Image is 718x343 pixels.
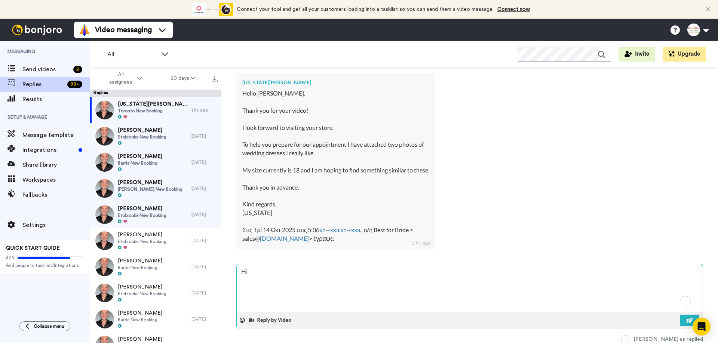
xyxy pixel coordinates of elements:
span: [PERSON_NAME] [118,283,166,291]
span: Toronto New Booking [118,108,188,114]
button: Reply by Video [248,315,294,326]
a: [PERSON_NAME][PERSON_NAME] New Booking[DATE] [90,175,221,202]
span: Settings [22,221,90,230]
div: animation [192,3,233,16]
span: [PERSON_NAME] [118,127,166,134]
span: Etobicoke New Booking [118,238,166,244]
button: Invite [619,47,655,62]
span: Etobicoke New Booking [118,212,166,218]
span: [PERSON_NAME] New Booking [118,186,182,192]
img: bj-logo-header-white.svg [9,25,65,35]
span: Barrie New Booking [118,265,162,271]
span: Connect your tool and get all your customers loading into a tasklist so you can send them a video... [237,7,494,12]
span: [PERSON_NAME] [118,309,162,317]
a: [US_STATE][PERSON_NAME]Toronto New Booking1 hr. ago [90,97,221,123]
span: Send videos [22,65,70,74]
span: Message template [22,131,90,140]
div: Hello [PERSON_NAME], Thank you for your video! I look forward to visiting your store. To help you... [242,89,429,243]
div: [DATE] [191,316,218,322]
span: QUICK START GUIDE [6,246,60,251]
button: Export all results that match these filters now. [209,73,220,84]
div: [DATE] [191,264,218,270]
img: f0342ca1-56f4-4ed4-8e72-95b5d7d7f1eb-thumb.jpg [95,127,114,146]
span: Integrations [22,146,76,155]
textarea: To enrich screen reader interactions, please activate Accessibility in Grammarly extension settings [237,264,703,312]
div: [DATE] [191,290,218,296]
img: 29261076-0840-455b-b705-5f635f727c6d-thumb.jpg [95,231,114,250]
span: Barrie New Booking [118,160,162,166]
span: [PERSON_NAME] [118,205,166,212]
div: [DATE] [191,133,218,139]
span: Share library [22,160,90,169]
a: [PERSON_NAME]Etobicoke New Booking[DATE] [90,123,221,149]
div: 2 [73,66,82,73]
a: [PERSON_NAME]Barrie New Booking[DATE] [90,149,221,175]
a: [DOMAIN_NAME] [260,235,309,242]
a: [PERSON_NAME]Barrie New Booking[DATE] [90,306,221,332]
div: Replies [90,90,221,97]
span: Results [22,95,90,104]
span: Add people to task list/Integrations [6,262,84,268]
span: Etobicoke New Booking [118,291,166,297]
img: send-white.svg [686,317,694,323]
img: vm-color.svg [79,24,90,36]
span: Etobicoke New Booking [118,134,166,140]
button: Upgrade [663,47,706,62]
span: [PERSON_NAME] [118,257,162,265]
span: 80% [6,255,16,261]
img: e62251e7-62c8-42a8-85fa-95cf8c58adb0-thumb.jpg [95,258,114,276]
a: [PERSON_NAME]Barrie New Booking[DATE] [90,254,221,280]
a: xn--xxa.xn--xxa [319,226,360,233]
img: d2ecfa94-ffa3-40ae-b0c5-7a16e2c90237-thumb.jpg [95,153,114,172]
img: 7e62bfcd-fc44-4e71-bb7a-81b1f8c116d2-thumb.jpg [95,179,114,198]
span: All assignees [105,71,136,86]
img: export.svg [212,76,218,82]
span: Video messaging [95,25,152,35]
img: a96f2af8-820f-433c-a15a-14c68e76cbf3-thumb.jpg [95,284,114,302]
img: e9808424-4089-4dff-9b4d-7c852d881330-thumb.jpg [95,101,114,119]
div: 1 hr. ago [191,107,218,113]
div: Open Intercom Messenger [693,318,711,336]
div: [DATE] [191,185,218,191]
div: [DATE] [191,238,218,244]
span: All [107,50,157,59]
span: [PERSON_NAME] [118,153,162,160]
a: [PERSON_NAME]Etobicoke New Booking[DATE] [90,228,221,254]
button: 30 days [156,72,210,85]
a: [PERSON_NAME]Etobicoke New Booking[DATE] [90,280,221,306]
span: [US_STATE][PERSON_NAME] [118,100,188,108]
span: Barrie New Booking [118,317,162,323]
div: [DATE] [191,212,218,218]
span: Replies [22,80,64,89]
a: [PERSON_NAME]Etobicoke New Booking[DATE] [90,202,221,228]
div: [PERSON_NAME] as replied [633,336,703,343]
button: Collapse menu [19,321,70,331]
img: 467c0dd9-1dd0-4f8a-8247-ab29db42fcc8-thumb.jpg [95,310,114,328]
div: 1 hr. ago [411,239,431,247]
span: [PERSON_NAME] [118,179,182,186]
div: [US_STATE][PERSON_NAME] [242,79,429,86]
span: [PERSON_NAME] [118,336,182,343]
div: 99 + [67,81,82,88]
a: Connect now [497,7,530,12]
span: Workspaces [22,175,90,184]
button: All assignees [91,68,156,89]
span: Collapse menu [34,323,64,329]
span: Fallbacks [22,190,90,199]
img: 3a8b897e-b291-4b11-8b74-09940450cbe0-thumb.jpg [95,205,114,224]
div: [DATE] [191,159,218,165]
span: [PERSON_NAME] [118,231,166,238]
